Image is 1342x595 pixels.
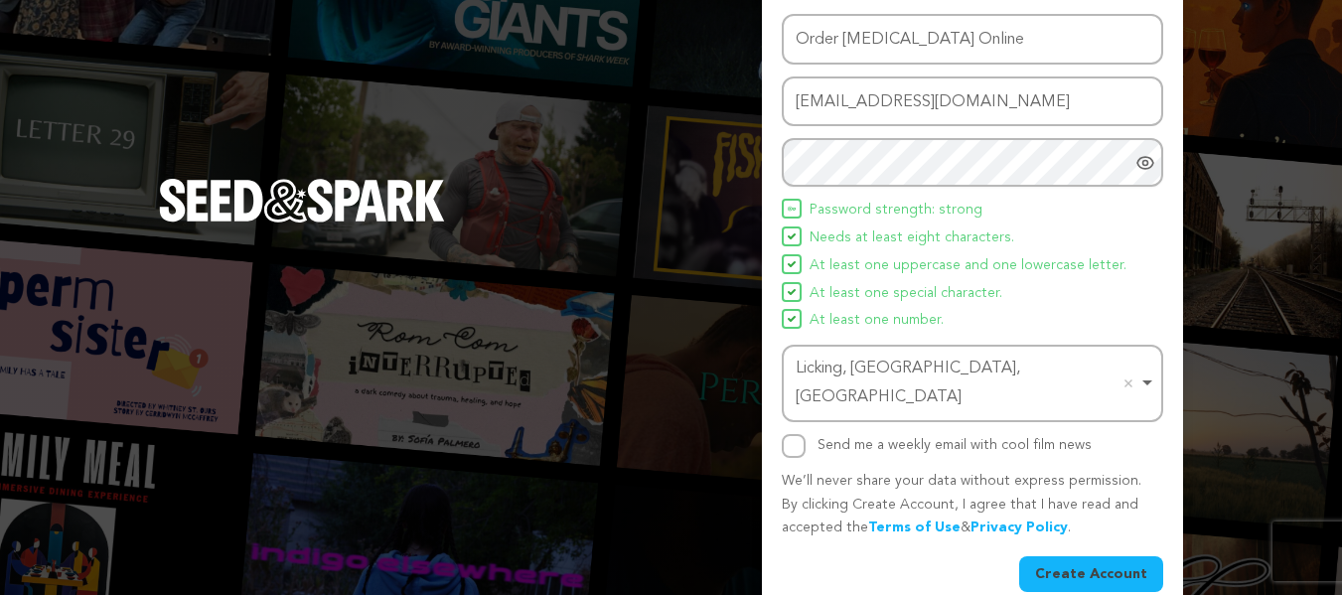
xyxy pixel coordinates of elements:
input: Email address [782,76,1163,127]
button: Create Account [1019,556,1163,592]
div: Licking, [GEOGRAPHIC_DATA], [GEOGRAPHIC_DATA] [796,355,1137,412]
span: At least one number. [810,309,944,333]
p: We’ll never share your data without express permission. By clicking Create Account, I agree that ... [782,470,1163,540]
a: Terms of Use [868,521,961,534]
img: Seed&Spark Icon [788,260,796,268]
a: Seed&Spark Homepage [159,179,445,262]
a: Privacy Policy [970,521,1068,534]
span: At least one uppercase and one lowercase letter. [810,254,1126,278]
img: Seed&Spark Icon [788,315,796,323]
img: Seed&Spark Icon [788,288,796,296]
input: Name [782,14,1163,65]
button: Remove item: 'ChIJ4U1V67KJ2ocRo-On3LS7gdw' [1118,373,1138,393]
img: Seed&Spark Icon [788,205,796,213]
label: Send me a weekly email with cool film news [818,438,1092,452]
img: Seed&Spark Icon [788,232,796,240]
a: Show password as plain text. Warning: this will display your password on the screen. [1135,153,1155,173]
img: Seed&Spark Logo [159,179,445,223]
span: Needs at least eight characters. [810,226,1014,250]
span: At least one special character. [810,282,1002,306]
span: Password strength: strong [810,199,982,223]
